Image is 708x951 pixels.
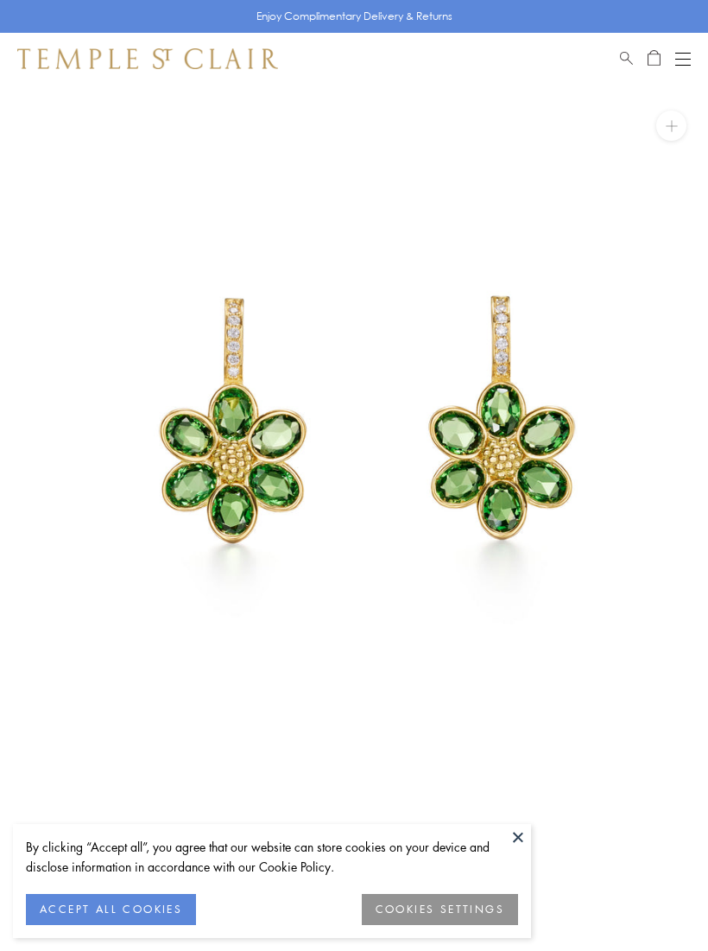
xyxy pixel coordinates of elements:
[26,894,196,925] button: ACCEPT ALL COOKIES
[17,48,278,69] img: Temple St. Clair
[648,48,661,69] a: Open Shopping Bag
[675,48,691,69] button: Open navigation
[256,8,452,25] p: Enjoy Complimentary Delivery & Returns
[26,85,708,767] img: E36886-FIORITG
[362,894,518,925] button: COOKIES SETTINGS
[26,837,518,877] div: By clicking “Accept all”, you agree that our website can store cookies on your device and disclos...
[620,48,633,69] a: Search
